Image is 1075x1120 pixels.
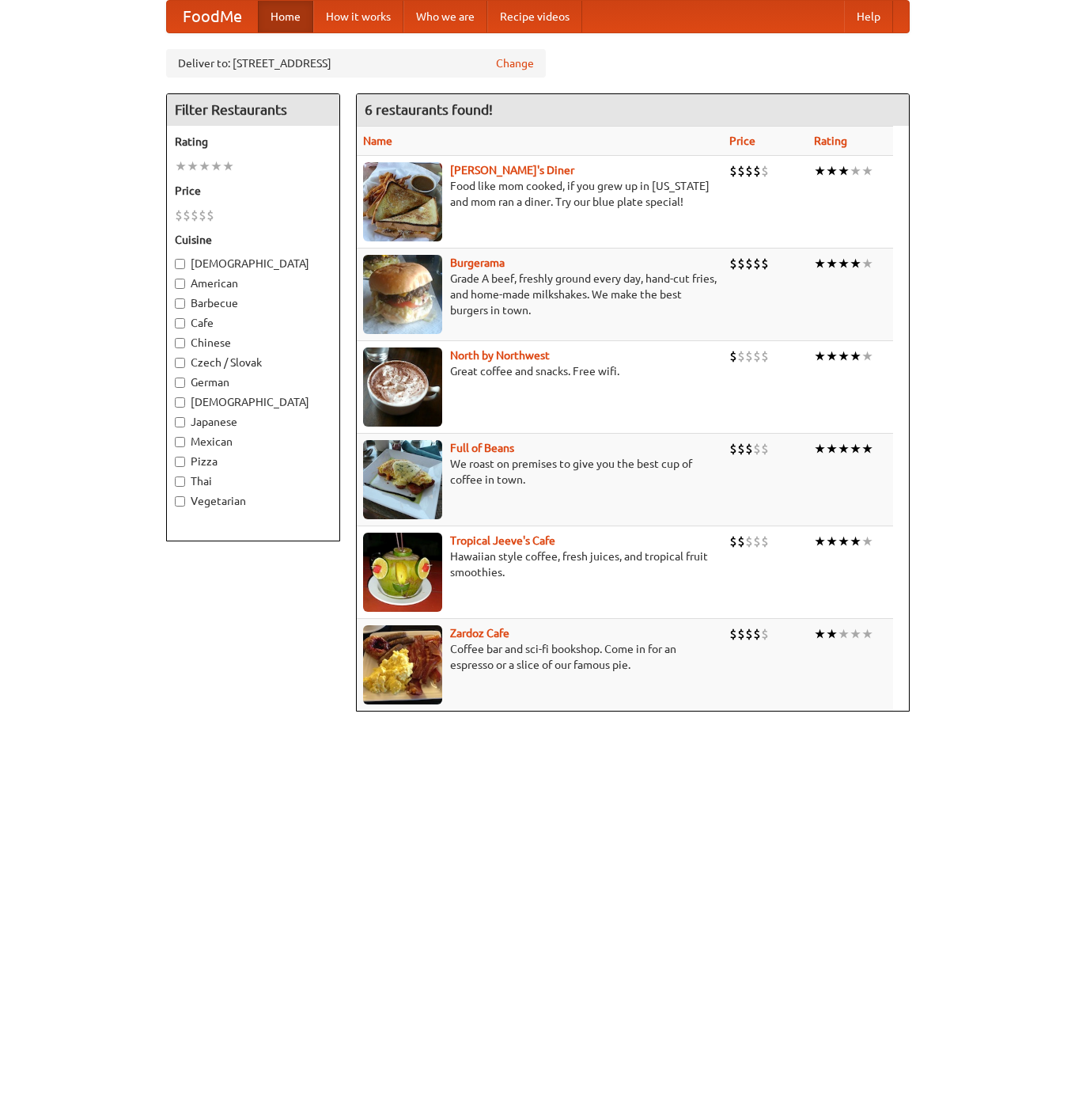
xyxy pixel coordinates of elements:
[175,378,185,388] input: German
[206,207,214,224] li: $
[753,533,761,550] li: $
[187,158,199,175] li: ★
[861,255,873,272] li: ★
[745,347,753,365] li: $
[745,625,753,643] li: $
[363,162,442,241] img: sallys.jpg
[729,135,755,147] a: Price
[814,162,826,180] li: ★
[363,255,442,334] img: burgerama.jpg
[175,355,331,370] label: Czech / Slovak
[850,625,861,643] li: ★
[850,533,861,550] li: ★
[175,207,183,224] li: $
[861,625,873,643] li: ★
[175,259,185,269] input: [DEMOGRAPHIC_DATA]
[826,255,838,272] li: ★
[450,442,514,454] b: Full of Beans
[222,158,234,175] li: ★
[363,440,442,519] img: beans.jpg
[745,162,753,180] li: $
[814,533,826,550] li: ★
[450,256,505,269] a: Burgerama
[850,440,861,457] li: ★
[826,162,838,180] li: ★
[166,49,546,78] div: Deliver to: [STREET_ADDRESS]
[729,255,737,272] li: $
[363,625,442,704] img: zardoz.jpg
[737,625,745,643] li: $
[191,207,199,224] li: $
[737,533,745,550] li: $
[175,315,331,331] label: Cafe
[175,496,185,507] input: Vegetarian
[826,347,838,365] li: ★
[861,533,873,550] li: ★
[814,440,826,457] li: ★
[175,232,331,248] h5: Cuisine
[175,279,185,289] input: American
[363,641,717,673] p: Coffee bar and sci-fi bookshop. Come in for an espresso or a slice of our famous pie.
[363,363,717,379] p: Great coffee and snacks. Free wifi.
[175,335,331,351] label: Chinese
[737,347,745,365] li: $
[814,625,826,643] li: ★
[487,1,582,32] a: Recipe videos
[814,255,826,272] li: ★
[175,476,185,487] input: Thai
[175,298,185,309] input: Barbecue
[175,275,331,291] label: American
[761,533,769,550] li: $
[363,135,392,147] a: Name
[737,162,745,180] li: $
[363,456,717,488] p: We roast on premises to give you the best cup of coffee in town.
[753,440,761,457] li: $
[175,134,331,150] h5: Rating
[729,347,737,365] li: $
[761,347,769,365] li: $
[753,162,761,180] li: $
[365,102,493,117] ng-pluralize: 6 restaurants found!
[175,434,331,450] label: Mexican
[258,1,313,32] a: Home
[450,164,574,177] a: [PERSON_NAME]'s Diner
[175,473,331,489] label: Thai
[838,162,850,180] li: ★
[838,533,850,550] li: ★
[729,440,737,457] li: $
[814,135,847,147] a: Rating
[745,533,753,550] li: $
[496,55,534,71] a: Change
[838,255,850,272] li: ★
[850,347,861,365] li: ★
[838,625,850,643] li: ★
[363,178,717,210] p: Food like mom cooked, if you grew up in [US_STATE] and mom ran a diner. Try our blue plate special!
[745,255,753,272] li: $
[175,417,185,427] input: Japanese
[838,440,850,457] li: ★
[175,454,331,469] label: Pizza
[450,534,555,547] b: Tropical Jeeve's Cafe
[814,347,826,365] li: ★
[450,349,550,362] a: North by Northwest
[363,549,717,580] p: Hawaiian style coffee, fresh juices, and tropical fruit smoothies.
[199,158,210,175] li: ★
[175,295,331,311] label: Barbecue
[753,625,761,643] li: $
[175,493,331,509] label: Vegetarian
[199,207,206,224] li: $
[761,625,769,643] li: $
[861,347,873,365] li: ★
[737,255,745,272] li: $
[210,158,222,175] li: ★
[175,256,331,271] label: [DEMOGRAPHIC_DATA]
[175,183,331,199] h5: Price
[826,533,838,550] li: ★
[450,627,509,640] a: Zardoz Cafe
[363,347,442,427] img: north.jpg
[745,440,753,457] li: $
[175,358,185,368] input: Czech / Slovak
[183,207,191,224] li: $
